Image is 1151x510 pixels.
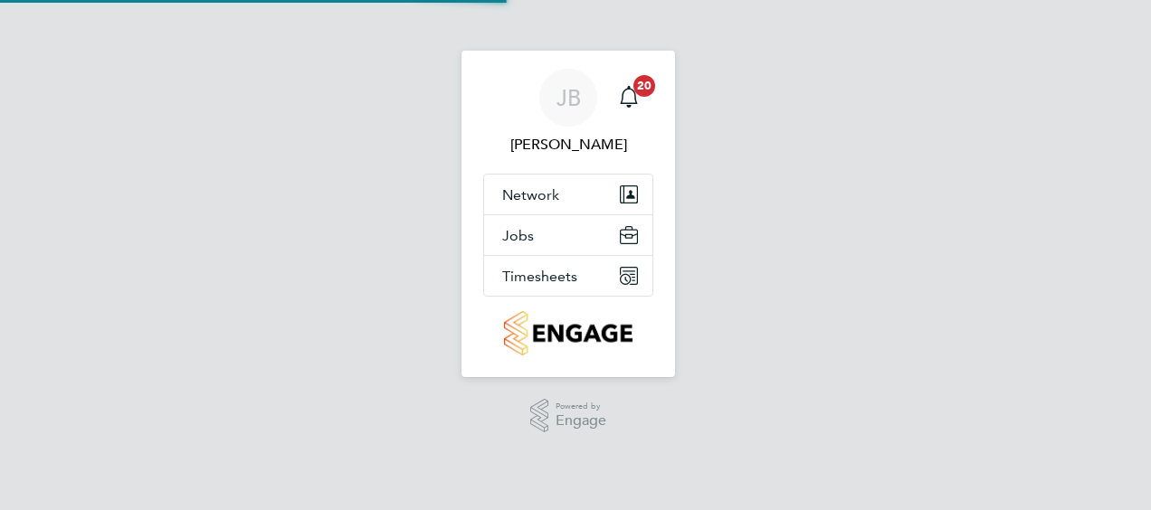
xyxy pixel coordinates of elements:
a: Powered byEngage [530,399,607,433]
button: Timesheets [484,256,652,296]
span: Engage [556,413,606,429]
span: Timesheets [502,268,577,285]
span: JB [556,86,581,109]
nav: Main navigation [461,51,675,377]
span: James Ballantyne [483,134,653,156]
span: Network [502,186,559,203]
img: countryside-properties-logo-retina.png [504,311,632,355]
span: 20 [633,75,655,97]
button: Network [484,175,652,214]
a: Go to home page [483,311,653,355]
button: Jobs [484,215,652,255]
a: 20 [611,69,647,127]
span: Jobs [502,227,534,244]
span: Powered by [556,399,606,414]
a: JB[PERSON_NAME] [483,69,653,156]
